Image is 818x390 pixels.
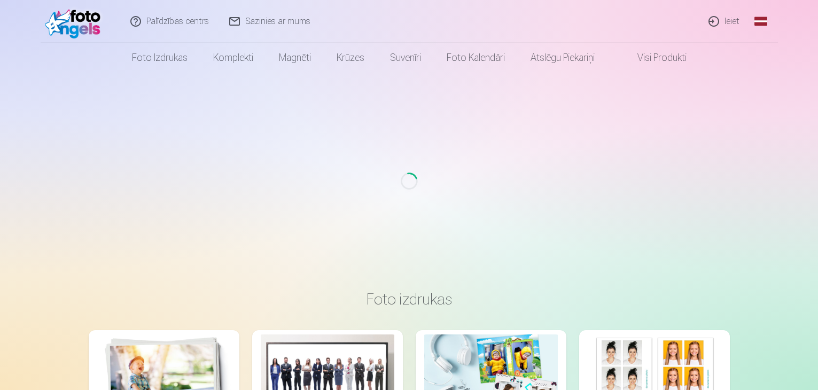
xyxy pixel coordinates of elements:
a: Krūzes [324,43,377,73]
a: Foto izdrukas [119,43,200,73]
h3: Foto izdrukas [97,290,721,309]
a: Visi produkti [607,43,699,73]
a: Magnēti [266,43,324,73]
a: Foto kalendāri [434,43,518,73]
img: /fa1 [45,4,106,38]
a: Komplekti [200,43,266,73]
a: Atslēgu piekariņi [518,43,607,73]
a: Suvenīri [377,43,434,73]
